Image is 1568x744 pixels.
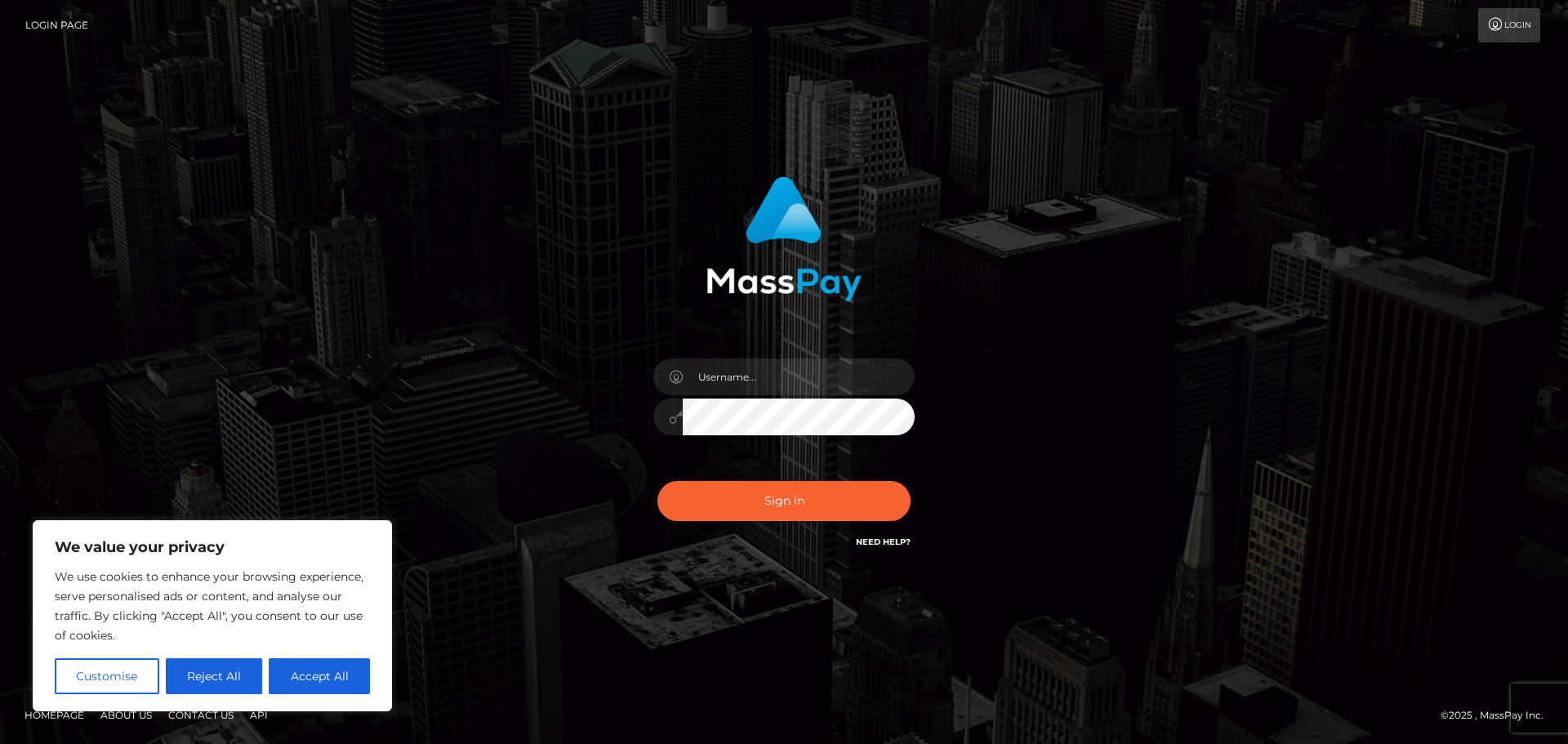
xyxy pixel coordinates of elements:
[55,567,370,645] p: We use cookies to enhance your browsing experience, serve personalised ads or content, and analys...
[162,702,240,728] a: Contact Us
[1478,8,1540,42] a: Login
[166,658,263,694] button: Reject All
[706,176,862,301] img: MassPay Login
[683,359,915,395] input: Username...
[25,8,88,42] a: Login Page
[18,702,91,728] a: Homepage
[94,702,158,728] a: About Us
[856,537,911,547] a: Need Help?
[657,481,911,521] button: Sign in
[55,537,370,557] p: We value your privacy
[1441,706,1556,724] div: © 2025 , MassPay Inc.
[243,702,274,728] a: API
[55,658,159,694] button: Customise
[269,658,370,694] button: Accept All
[33,520,392,711] div: We value your privacy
